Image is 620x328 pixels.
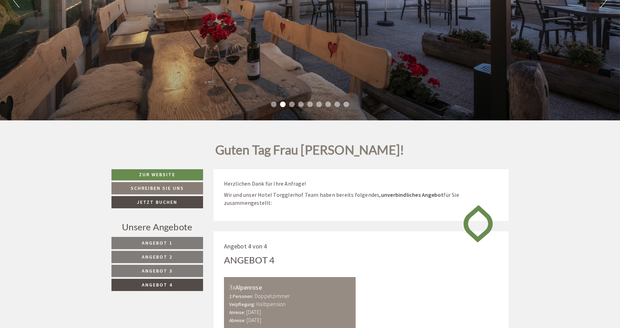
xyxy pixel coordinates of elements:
[229,283,235,291] b: 3x
[229,282,351,292] div: Alpenrose
[111,169,203,180] a: Zur Website
[224,242,267,250] span: Angebot 4 von 4
[142,240,172,246] span: Angebot 1
[6,19,114,40] div: Guten Tag, wie können wir Ihnen helfen?
[11,21,110,26] div: [GEOGRAPHIC_DATA]
[142,254,172,260] span: Angebot 2
[256,300,286,307] b: Halbpension
[11,34,110,39] small: 13:39
[111,182,203,194] a: Schreiben Sie uns
[229,318,246,323] small: Abreise:
[124,6,150,17] div: [DATE]
[111,221,203,233] div: Unsere Angebote
[381,191,444,198] strong: unverbindliches Angebot
[233,184,274,196] button: Senden
[229,310,246,315] small: Anreise:
[458,199,498,248] img: image
[247,316,261,323] b: [DATE]
[111,196,203,208] a: Jetzt buchen
[224,254,275,267] div: Angebot 4
[246,308,261,315] b: [DATE]
[229,293,254,299] small: 2 Personen:
[224,180,498,188] p: Herzlichen Dank für Ihre Anfrage!
[229,301,255,307] small: Verpflegung:
[255,292,290,299] b: Doppelzimmer
[224,191,498,207] p: Wir und unser Hotel Torgglerhof Team haben bereits folgendes, für Sie zusammengestellt:
[142,268,172,274] span: Angebot 3
[215,143,404,161] h1: Guten Tag Frau [PERSON_NAME]!
[142,282,172,288] span: Angebot 4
